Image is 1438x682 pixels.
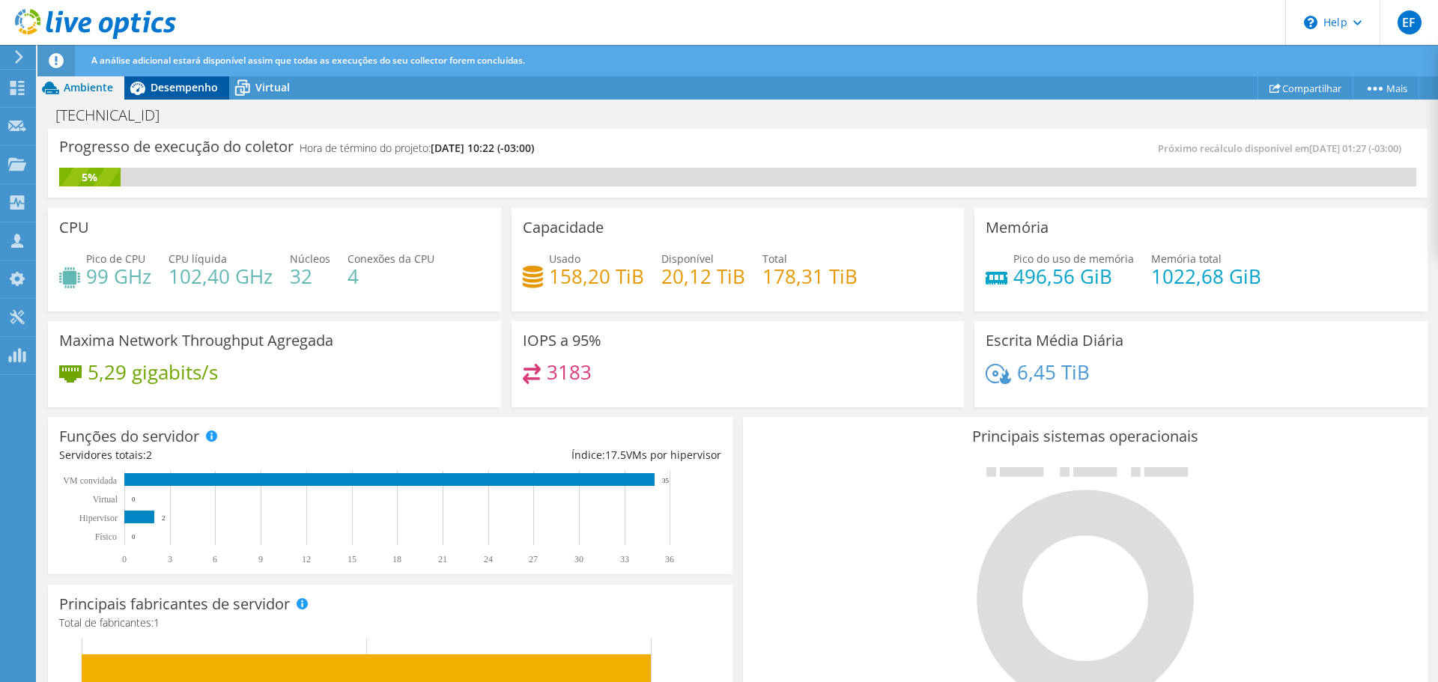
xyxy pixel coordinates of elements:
[523,332,601,349] h3: IOPS a 95%
[151,80,218,94] span: Desempenho
[620,554,629,564] text: 33
[662,477,670,484] text: 35
[1151,252,1222,266] span: Memória total
[549,252,580,266] span: Usado
[255,80,290,94] span: Virtual
[986,219,1049,236] h3: Memória
[1258,76,1353,100] a: Compartilhar
[59,332,333,349] h3: Maxima Network Throughput Agregada
[661,268,745,284] h4: 20,12 TiB
[302,554,311,564] text: 12
[122,554,127,564] text: 0
[574,554,583,564] text: 30
[762,268,858,284] h4: 178,31 TiB
[79,513,118,523] text: Hipervisor
[348,268,434,284] h4: 4
[59,447,390,463] div: Servidores totais:
[64,80,113,94] span: Ambiente
[59,169,121,186] div: 5%
[59,428,199,445] h3: Funções do servidor
[300,140,534,156] h4: Hora de término do projeto:
[754,428,1416,445] h3: Principais sistemas operacionais
[484,554,493,564] text: 24
[1151,268,1261,284] h4: 1022,68 GiB
[1353,76,1419,100] a: Mais
[146,448,152,462] span: 2
[1398,10,1422,34] span: EF
[390,447,721,463] div: Índice: VMs por hipervisor
[549,268,644,284] h4: 158,20 TiB
[169,252,227,266] span: CPU líquida
[438,554,447,564] text: 21
[132,533,136,541] text: 0
[661,252,714,266] span: Disponível
[49,107,183,124] h1: [TECHNICAL_ID]
[348,252,434,266] span: Conexões da CPU
[86,268,151,284] h4: 99 GHz
[605,448,626,462] span: 17.5
[290,268,330,284] h4: 32
[132,496,136,503] text: 0
[59,596,290,612] h3: Principais fabricantes de servidor
[547,364,592,380] h4: 3183
[86,252,145,266] span: Pico de CPU
[986,332,1123,349] h3: Escrita Média Diária
[529,554,538,564] text: 27
[762,252,787,266] span: Total
[95,532,117,542] tspan: Físico
[1013,252,1134,266] span: Pico do uso de memória
[392,554,401,564] text: 18
[59,219,89,236] h3: CPU
[348,554,357,564] text: 15
[59,615,721,631] h4: Total de fabricantes:
[1304,16,1317,29] svg: \n
[154,615,160,630] span: 1
[91,54,525,67] span: A análise adicional estará disponível assim que todas as execuções do seu collector forem concluí...
[168,554,172,564] text: 3
[93,494,118,505] text: Virtual
[1017,364,1090,380] h4: 6,45 TiB
[162,514,166,522] text: 2
[88,364,218,380] h4: 5,29 gigabits/s
[665,554,674,564] text: 36
[169,268,273,284] h4: 102,40 GHz
[1158,141,1409,155] span: Próximo recálculo disponível em
[431,141,534,155] span: [DATE] 10:22 (-03:00)
[258,554,263,564] text: 9
[290,252,330,266] span: Núcleos
[63,475,117,486] text: VM convidada
[1309,141,1401,155] span: [DATE] 01:27 (-03:00)
[213,554,217,564] text: 6
[1013,268,1134,284] h4: 496,56 GiB
[523,219,604,236] h3: Capacidade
